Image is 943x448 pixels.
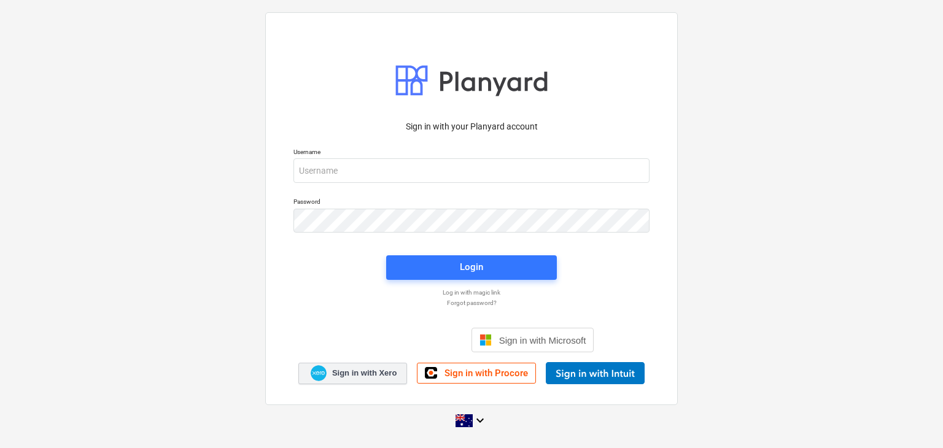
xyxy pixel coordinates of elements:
a: Log in with magic link [287,288,656,296]
iframe: Sign in with Google Button [343,326,468,353]
div: Login [460,259,483,275]
img: Microsoft logo [479,334,492,346]
input: Username [293,158,650,183]
span: Sign in with Xero [332,368,397,379]
img: Xero logo [311,365,327,382]
i: keyboard_arrow_down [473,413,487,428]
p: Username [293,148,650,158]
button: Login [386,255,557,280]
span: Sign in with Microsoft [499,335,586,346]
a: Forgot password? [287,299,656,307]
a: Sign in with Procore [417,363,536,384]
a: Sign in with Xero [298,363,408,384]
p: Sign in with your Planyard account [293,120,650,133]
p: Password [293,198,650,208]
span: Sign in with Procore [444,368,528,379]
